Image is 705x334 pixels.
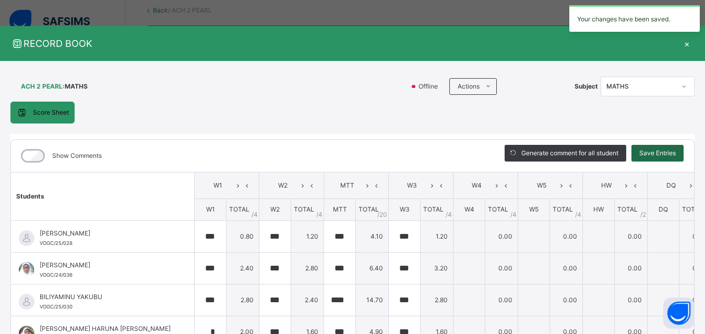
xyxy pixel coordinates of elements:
[252,210,258,219] span: / 4
[510,210,517,219] span: / 4
[575,210,581,219] span: / 4
[553,205,573,213] span: TOTAL
[333,205,347,213] span: MTT
[659,205,668,213] span: DQ
[682,205,702,213] span: TOTAL
[377,210,387,219] span: / 20
[19,262,34,278] img: VOGC_24_036.png
[615,252,648,284] td: 0.00
[591,181,622,190] span: HW
[421,252,453,284] td: 3.20
[356,252,389,284] td: 6.40
[356,284,389,316] td: 14.70
[464,205,474,213] span: W4
[615,284,648,316] td: 0.00
[521,149,618,158] span: Generate comment for all student
[291,220,324,252] td: 1.20
[640,210,646,219] span: / 2
[40,229,171,238] span: [PERSON_NAME]
[16,192,44,200] span: Students
[639,149,676,158] span: Save Entries
[615,220,648,252] td: 0.00
[529,205,539,213] span: W5
[316,210,322,219] span: / 4
[569,5,700,32] div: Your changes have been saved.
[458,82,480,91] span: Actions
[679,36,695,51] div: ×
[226,252,259,284] td: 2.40
[40,261,171,270] span: [PERSON_NAME]
[65,82,88,91] span: MATHS
[40,304,73,310] span: VOGC/25/030
[21,82,65,91] span: ACH 2 PEARL :
[359,205,379,213] span: TOTAL
[19,230,34,246] img: default.svg
[617,205,638,213] span: TOTAL
[19,294,34,310] img: default.svg
[397,181,427,190] span: W3
[423,205,444,213] span: TOTAL
[593,205,604,213] span: HW
[421,284,453,316] td: 2.80
[446,210,452,219] span: / 4
[461,181,492,190] span: W4
[229,205,249,213] span: TOTAL
[575,82,598,91] span: Subject
[202,181,233,190] span: W1
[526,181,557,190] span: W5
[226,284,259,316] td: 2.80
[485,252,518,284] td: 0.00
[400,205,410,213] span: W3
[33,108,69,117] span: Score Sheet
[270,205,280,213] span: W2
[40,240,73,246] span: VOGC/25/028
[206,205,215,213] span: W1
[356,220,389,252] td: 4.10
[421,220,453,252] td: 1.20
[40,324,171,333] span: [PERSON_NAME] HARUNA [PERSON_NAME]
[417,82,444,91] span: Offline
[606,82,675,91] div: MATHS
[40,292,171,302] span: BILIYAMINU YAKUBU
[267,181,298,190] span: W2
[52,151,102,160] label: Show Comments
[332,181,363,190] span: MTT
[550,252,583,284] td: 0.00
[291,284,324,316] td: 2.40
[550,284,583,316] td: 0.00
[291,252,324,284] td: 2.80
[663,298,695,329] button: Open asap
[485,284,518,316] td: 0.00
[294,205,314,213] span: TOTAL
[226,220,259,252] td: 0.80
[488,205,508,213] span: TOTAL
[655,181,686,190] span: DQ
[40,272,73,278] span: VOGC/24/036
[10,36,679,51] span: RECORD BOOK
[485,220,518,252] td: 0.00
[550,220,583,252] td: 0.00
